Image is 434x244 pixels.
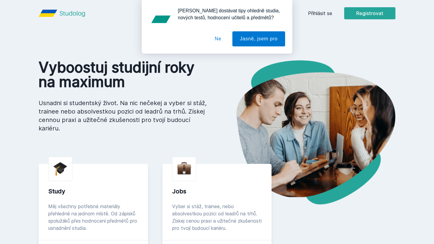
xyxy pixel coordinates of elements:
button: Jasně, jsem pro [232,31,285,46]
img: notification icon [149,7,173,31]
div: Jobs [172,187,262,196]
img: hero.png [217,60,395,205]
div: Vyber si stáž, trainee, nebo absolvestkou pozici od leadrů na trhů. Získej cenou praxi a užitečné... [172,203,262,232]
div: Měj všechny potřebné materiály přehledně na jednom místě. Od zápisků spolužáků přes hodnocení pře... [48,203,138,232]
img: briefcase.png [177,161,191,176]
button: Ne [207,31,229,46]
div: Study [48,187,138,196]
div: [PERSON_NAME] dostávat tipy ohledně studia, nových testů, hodnocení učitelů a předmětů? [173,7,285,21]
h1: Vyboostuj studijní roky na maximum [39,60,207,89]
p: Usnadni si studentský život. Na nic nečekej a vyber si stáž, trainee nebo absolvestkou pozici od ... [39,99,207,133]
img: graduation-cap.png [53,162,67,176]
